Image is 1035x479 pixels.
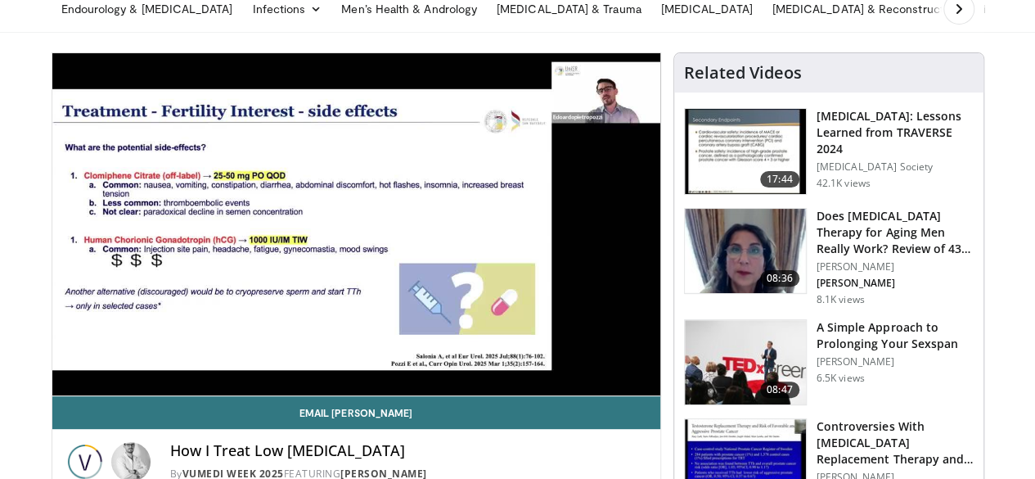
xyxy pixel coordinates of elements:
p: [PERSON_NAME] [817,277,974,290]
a: 17:44 [MEDICAL_DATA]: Lessons Learned from TRAVERSE 2024 [MEDICAL_DATA] Society 42.1K views [684,108,974,195]
a: 08:36 Does [MEDICAL_DATA] Therapy for Aging Men Really Work? Review of 43 St… [PERSON_NAME] [PERS... [684,208,974,306]
p: 8.1K views [817,293,865,306]
a: 08:47 A Simple Approach to Prolonging Your Sexspan [PERSON_NAME] 6.5K views [684,319,974,406]
video-js: Video Player [52,53,660,396]
span: 08:47 [760,382,799,398]
img: 1317c62a-2f0d-4360-bee0-b1bff80fed3c.150x105_q85_crop-smart_upscale.jpg [685,109,806,194]
h4: Related Videos [684,63,802,83]
h4: How I Treat Low [MEDICAL_DATA] [170,442,647,460]
span: 08:36 [760,270,799,287]
h3: Controversies With [MEDICAL_DATA] Replacement Therapy and [MEDICAL_DATA] Can… [817,418,974,468]
h3: [MEDICAL_DATA]: Lessons Learned from TRAVERSE 2024 [817,108,974,157]
p: 6.5K views [817,372,865,385]
h3: A Simple Approach to Prolonging Your Sexspan [817,319,974,352]
p: 42.1K views [817,177,871,190]
img: 4d4bce34-7cbb-4531-8d0c-5308a71d9d6c.150x105_q85_crop-smart_upscale.jpg [685,209,806,294]
span: 17:44 [760,171,799,188]
p: [PERSON_NAME] [817,355,974,368]
h3: Does [MEDICAL_DATA] Therapy for Aging Men Really Work? Review of 43 St… [817,208,974,257]
a: Email [PERSON_NAME] [52,396,660,429]
p: [PERSON_NAME] [817,260,974,273]
p: [MEDICAL_DATA] Society [817,160,974,174]
img: c4bd4661-e278-4c34-863c-57c104f39734.150x105_q85_crop-smart_upscale.jpg [685,320,806,405]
